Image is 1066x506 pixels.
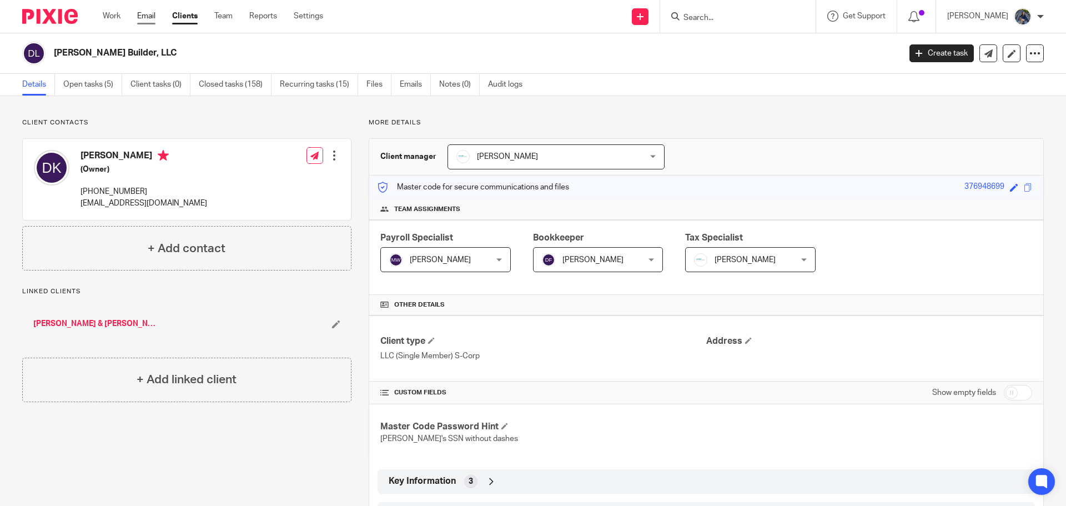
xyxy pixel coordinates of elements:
a: Details [22,74,55,96]
label: Show empty fields [932,387,996,398]
p: Linked clients [22,287,351,296]
span: Team assignments [394,205,460,214]
p: Master code for secure communications and files [378,182,569,193]
a: Create task [909,44,974,62]
a: Work [103,11,120,22]
img: _Logo.png [694,253,707,267]
a: Reports [249,11,277,22]
a: Closed tasks (158) [199,74,271,96]
p: Client contacts [22,118,351,127]
span: Get Support [843,12,886,20]
a: Audit logs [488,74,531,96]
span: Bookkeeper [533,233,584,242]
a: Open tasks (5) [63,74,122,96]
img: svg%3E [34,150,69,186]
span: Payroll Specialist [380,233,453,242]
a: Clients [172,11,198,22]
p: [PERSON_NAME] [947,11,1008,22]
a: Emails [400,74,431,96]
div: 376948699 [964,181,1004,194]
h4: Address [706,335,1032,347]
span: [PERSON_NAME] [477,153,538,161]
p: [EMAIL_ADDRESS][DOMAIN_NAME] [81,198,207,209]
h4: + Add linked client [137,371,237,388]
a: [PERSON_NAME] & [PERSON_NAME] [33,318,156,329]
img: 20210918_184149%20(2).jpg [1014,8,1032,26]
span: 3 [469,476,473,487]
img: svg%3E [542,253,555,267]
span: [PERSON_NAME] [410,256,471,264]
h4: [PERSON_NAME] [81,150,207,164]
h4: Master Code Password Hint [380,421,706,433]
p: More details [369,118,1044,127]
span: [PERSON_NAME] [715,256,776,264]
span: [PERSON_NAME]'s SSN without dashes [380,435,518,443]
h5: (Owner) [81,164,207,175]
span: Other details [394,300,445,309]
i: Primary [158,150,169,161]
a: Files [366,74,391,96]
a: Client tasks (0) [130,74,190,96]
h4: Client type [380,335,706,347]
input: Search [682,13,782,23]
h3: Client manager [380,151,436,162]
span: Tax Specialist [685,233,743,242]
span: [PERSON_NAME] [562,256,623,264]
a: Notes (0) [439,74,480,96]
a: Settings [294,11,323,22]
a: Team [214,11,233,22]
p: LLC (Single Member) S-Corp [380,350,706,362]
img: svg%3E [389,253,403,267]
h4: CUSTOM FIELDS [380,388,706,397]
p: [PHONE_NUMBER] [81,186,207,197]
img: svg%3E [22,42,46,65]
h4: + Add contact [148,240,225,257]
h2: [PERSON_NAME] Builder, LLC [54,47,725,59]
img: Pixie [22,9,78,24]
a: Recurring tasks (15) [280,74,358,96]
a: Email [137,11,155,22]
img: _Logo.png [456,150,470,163]
span: Key Information [389,475,456,487]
